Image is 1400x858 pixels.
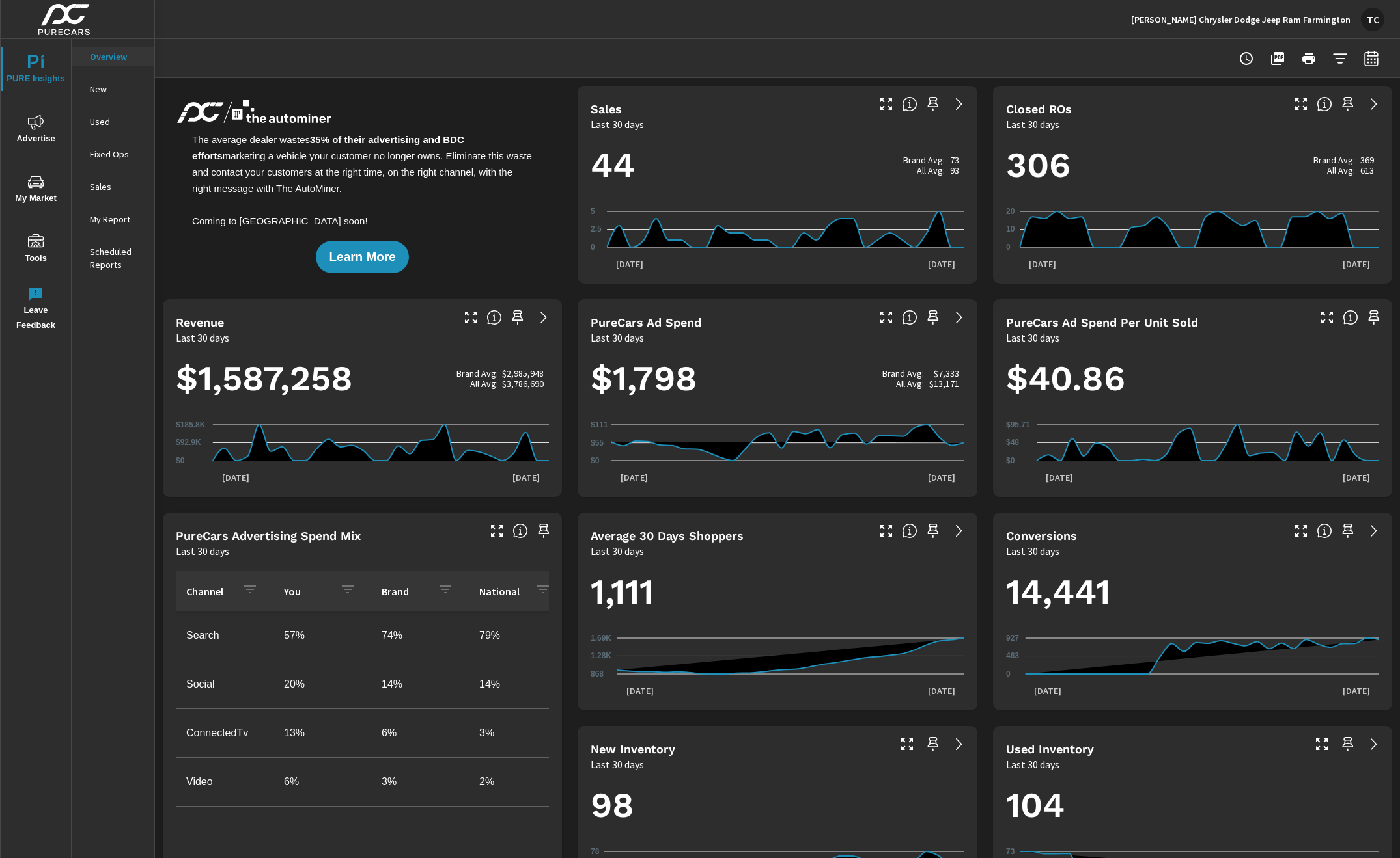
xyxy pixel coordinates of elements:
h5: Average 30 Days Shoppers [591,529,744,543]
p: 369 [1360,155,1374,165]
text: 20 [1006,207,1015,216]
span: Number of vehicles sold by the dealership over the selected date range. [Source: This data is sou... [902,96,917,112]
div: Overview [72,47,154,66]
p: $7,333 [934,368,959,379]
p: Brand [382,585,427,598]
span: PURE Insights [5,55,67,87]
p: [DATE] [1334,684,1379,697]
button: Make Fullscreen [1291,520,1311,541]
p: $3,786,690 [502,379,544,389]
td: 2% [469,766,567,798]
p: New [90,83,144,96]
text: 0 [1006,243,1011,252]
div: nav menu [1,39,71,338]
td: Social [176,668,273,701]
p: Last 30 days [591,543,644,559]
p: All Avg: [1327,165,1355,176]
p: 73 [950,155,959,165]
button: Learn More [316,241,408,273]
text: 5 [591,207,595,216]
span: Save this to your personalized report [1364,307,1384,328]
p: My Report [90,213,144,226]
div: Fixed Ops [72,144,154,164]
text: 868 [591,669,604,678]
span: Save this to your personalized report [923,734,944,755]
p: Last 30 days [591,757,644,772]
span: Advertise [5,114,67,146]
td: 3% [469,717,567,749]
td: 6% [371,717,469,749]
p: Last 30 days [1006,543,1059,559]
h5: Conversions [1006,529,1077,543]
td: Search [176,619,273,652]
td: 3% [371,766,469,798]
p: Last 30 days [591,116,644,132]
text: 0 [1006,669,1011,678]
div: Sales [72,177,154,196]
text: 0 [591,243,595,252]
p: All Avg: [917,165,945,176]
td: ConnectedTv [176,717,273,749]
div: New [72,79,154,99]
button: Make Fullscreen [876,307,897,328]
text: 2.5 [591,225,602,234]
text: $48 [1006,438,1019,447]
a: See more details in report [949,734,970,755]
button: Make Fullscreen [876,520,897,541]
h1: 14,441 [1006,570,1379,614]
h1: 44 [591,143,964,187]
span: Save this to your personalized report [533,520,554,541]
span: Save this to your personalized report [923,94,944,114]
a: See more details in report [1364,734,1384,755]
span: Save this to your personalized report [507,307,528,328]
span: A rolling 30 day total of daily Shoppers on the dealership website, averaged over the selected da... [902,523,917,539]
text: $0 [1006,456,1015,465]
a: See more details in report [1364,94,1384,114]
h5: PureCars Ad Spend [591,315,701,329]
td: 79% [469,619,567,652]
text: $55 [591,438,604,448]
p: [DATE] [1037,471,1082,484]
button: Make Fullscreen [1291,94,1311,114]
text: $95.71 [1006,420,1030,429]
h5: New Inventory [591,742,675,756]
text: $0 [176,456,185,465]
p: [DATE] [1020,258,1065,271]
span: Average cost of advertising per each vehicle sold at the dealer over the selected date range. The... [1343,310,1358,325]
span: Save this to your personalized report [1337,520,1358,541]
h5: Used Inventory [1006,742,1094,756]
h5: Revenue [176,315,224,329]
p: 93 [950,165,959,176]
h1: 1,111 [591,570,964,614]
span: Save this to your personalized report [1337,94,1358,114]
td: 14% [469,668,567,701]
p: Used [90,115,144,128]
text: 1.69K [591,634,611,643]
text: $185.8K [176,420,206,429]
p: Overview [90,50,144,63]
button: Make Fullscreen [1317,307,1337,328]
p: [DATE] [1334,471,1379,484]
p: Last 30 days [176,330,229,345]
text: 1.28K [591,651,611,660]
button: Apply Filters [1327,46,1353,72]
span: Save this to your personalized report [1337,734,1358,755]
p: [DATE] [607,258,652,271]
p: Brand Avg: [903,155,945,165]
p: [DATE] [1334,258,1379,271]
p: Last 30 days [591,330,644,345]
text: $0 [591,456,600,465]
h1: $40.86 [1006,356,1379,401]
button: Print Report [1296,46,1322,72]
p: Brand Avg: [882,368,924,379]
button: Make Fullscreen [1311,734,1332,755]
span: Total sales revenue over the selected date range. [Source: This data is sourced from the dealer’s... [486,310,502,325]
text: 73 [1006,847,1015,856]
img: PureCars TruPayments Logo [173,96,335,129]
button: "Export Report to PDF" [1265,46,1291,72]
text: 78 [591,847,600,856]
p: [DATE] [919,258,964,271]
h1: $1,587,258 [176,356,549,401]
a: See more details in report [1364,520,1384,541]
h5: PureCars Ad Spend Per Unit Sold [1006,315,1198,329]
